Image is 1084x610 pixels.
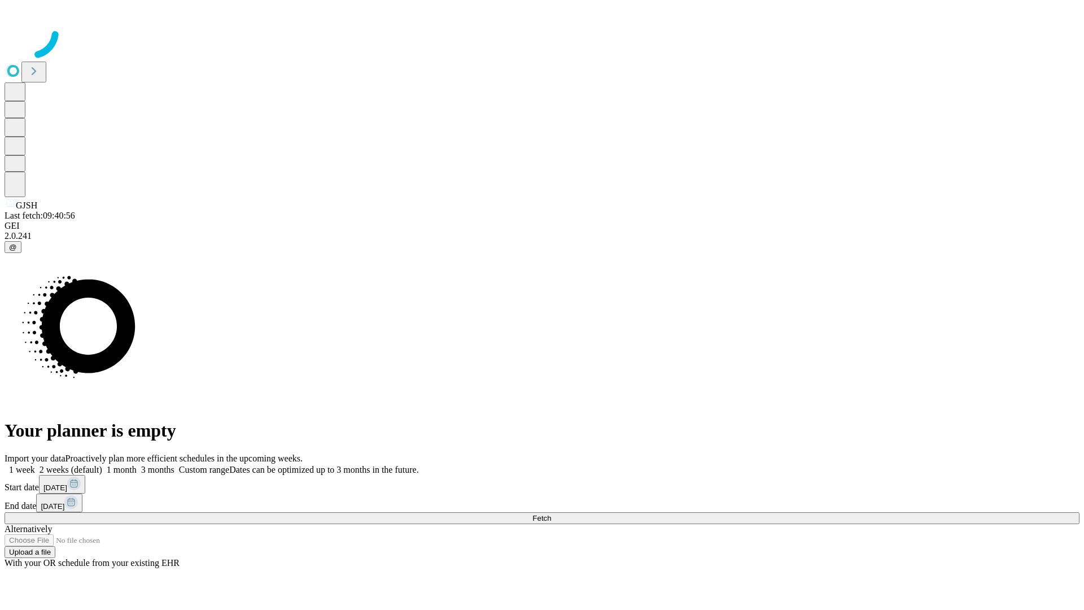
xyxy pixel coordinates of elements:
[43,483,67,492] span: [DATE]
[16,201,37,210] span: GJSH
[5,420,1079,441] h1: Your planner is empty
[532,514,551,522] span: Fetch
[107,465,137,474] span: 1 month
[41,502,64,511] span: [DATE]
[5,231,1079,241] div: 2.0.241
[39,475,85,494] button: [DATE]
[5,211,75,220] span: Last fetch: 09:40:56
[229,465,418,474] span: Dates can be optimized up to 3 months in the future.
[9,243,17,251] span: @
[5,475,1079,494] div: Start date
[65,454,303,463] span: Proactively plan more efficient schedules in the upcoming weeks.
[36,494,82,512] button: [DATE]
[5,558,180,568] span: With your OR schedule from your existing EHR
[179,465,229,474] span: Custom range
[5,241,21,253] button: @
[5,494,1079,512] div: End date
[5,221,1079,231] div: GEI
[5,454,65,463] span: Import your data
[40,465,102,474] span: 2 weeks (default)
[141,465,174,474] span: 3 months
[5,512,1079,524] button: Fetch
[5,524,52,534] span: Alternatively
[9,465,35,474] span: 1 week
[5,546,55,558] button: Upload a file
